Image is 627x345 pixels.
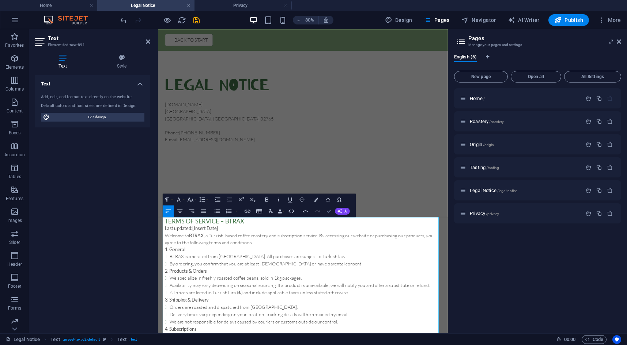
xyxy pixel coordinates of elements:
[468,188,582,193] div: Legal Notice/legal-notice
[174,193,185,205] button: Font Family
[505,14,543,26] button: AI Writer
[223,205,234,217] button: Ordered List
[9,253,354,271] p: Welcome to , a Turkish-based coffee roastery and subscription service. By accessing our website o...
[470,96,485,101] span: Click to open page
[9,235,354,245] h3: Terms of Service – BTRAX
[585,210,592,216] div: Settings
[483,97,485,101] span: /
[8,305,21,311] p: Forms
[334,193,345,205] button: Special Characters
[454,71,508,83] button: New page
[15,307,354,316] li: We specialize in freshly roasted coffee beans, sold in 1kg packages.
[186,193,197,205] button: Font Size
[612,335,621,344] button: Usercentrics
[296,193,307,205] button: Strikethrough
[5,64,24,70] p: Elements
[7,108,23,114] p: Content
[4,152,25,158] p: Accordion
[293,16,319,24] button: 80%
[323,17,329,23] i: On resize automatically adjust zoom level to fit chosen device.
[117,335,126,344] span: Click to select. Double-click to edit
[63,335,100,344] span: . preset-text-v2-default
[489,120,504,124] span: /roastery
[470,211,499,216] span: Click to open page
[129,335,136,344] span: . text
[247,193,258,205] button: Subscript
[344,209,348,213] span: AI
[598,16,621,24] span: More
[97,1,194,9] h4: Legal Notice
[458,14,499,26] button: Navigator
[273,193,284,205] button: Italic (Ctrl+I)
[596,210,602,216] div: Duplicate
[468,42,607,48] h3: Manage your pages and settings
[192,16,201,24] i: Save (Ctrl+S)
[486,166,499,170] span: /tasting
[261,193,272,205] button: Bold (Ctrl+B)
[174,205,185,217] button: Align Center
[554,16,583,24] span: Publish
[235,193,246,205] button: Superscript
[15,325,354,334] li: All prices are listed in Turkish Lira (₺) and include applicable taxes unless stated otherwise.
[585,118,592,124] div: Settings
[457,74,505,79] span: New page
[323,205,334,217] button: Confirm (Ctrl+⏎)
[470,165,499,170] span: Tasting
[461,16,496,24] span: Navigator
[35,75,150,88] h4: Text
[564,71,621,83] button: All Settings
[192,16,201,24] button: save
[242,205,253,217] button: Insert Link
[585,335,603,344] span: Code
[382,14,415,26] div: Design (Ctrl+Alt+Y)
[596,164,602,170] div: Duplicate
[48,35,150,42] h2: Text
[39,254,57,261] strong: BTRAX
[454,53,477,63] span: English (6)
[15,289,354,298] li: By ordering, you confirm that you are at least [DEMOGRAPHIC_DATA] or have parental consent.
[470,119,504,124] span: Click to open page
[186,205,197,217] button: Align Right
[497,189,518,193] span: /legal-notice
[5,42,24,48] p: Favorites
[300,205,311,217] button: Undo (Ctrl+Z)
[9,335,64,342] strong: 3. Shipping & Delivery
[607,118,613,124] div: Remove
[569,337,570,342] span: :
[310,193,321,205] button: Colors
[50,335,137,344] nav: breadcrumb
[595,14,624,26] button: More
[163,193,174,205] button: Paragraph Format
[567,74,618,79] span: All Settings
[468,35,621,42] h2: Pages
[385,16,412,24] span: Design
[9,239,20,245] p: Slider
[607,187,613,193] div: Remove
[596,141,602,147] div: Duplicate
[596,95,602,101] div: Duplicate
[41,94,144,100] div: Add, edit, and format text directly on the website.
[42,16,97,24] img: Editor Logo
[596,118,602,124] div: Duplicate
[382,14,415,26] button: Design
[607,95,613,101] div: The startpage cannot be deleted
[52,113,142,122] span: Edit design
[486,212,499,216] span: /privacy
[6,196,23,202] p: Features
[194,1,292,9] h4: Privacy
[470,142,494,147] span: Click to open page
[596,187,602,193] div: Duplicate
[468,119,582,124] div: Roastery/roastery
[8,283,21,289] p: Footer
[26,134,121,142] a: [EMAIL_ADDRESS][DOMAIN_NAME]
[304,16,316,24] h6: 80%
[284,193,295,205] button: Underline (Ctrl+U)
[585,95,592,101] div: Settings
[212,193,223,205] button: Increase Indent
[311,205,322,217] button: Redo (Ctrl+Shift+Z)
[119,16,128,24] i: Undo: Add element (Ctrl+Z)
[421,14,452,26] button: Pages
[224,193,235,205] button: Decrease Indent
[103,337,106,341] i: This element is a customizable preset
[163,205,174,217] button: Align Left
